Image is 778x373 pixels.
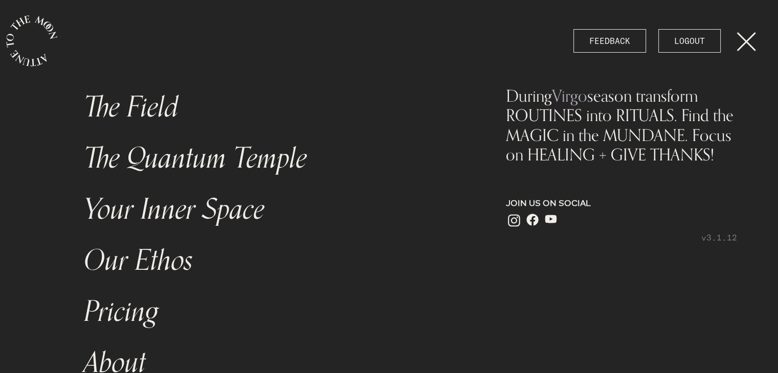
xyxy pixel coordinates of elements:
button: FEEDBACK [573,29,646,53]
p: v3.1.12 [506,231,737,244]
p: JOIN US ON SOCIAL [506,197,737,209]
a: Our Ethos [78,235,467,286]
a: Pricing [78,286,467,337]
a: The Field [78,82,467,133]
a: LOGOUT [658,29,721,53]
span: Virgo [552,85,587,106]
a: Your Inner Space [78,184,467,235]
a: The Quantum Temple [78,133,467,184]
span: FEEDBACK [589,35,630,47]
div: During season transform ROUTINES into RITUALS. Find the MAGIC in the MUNDANE. Focus on HEALING + ... [506,86,737,165]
